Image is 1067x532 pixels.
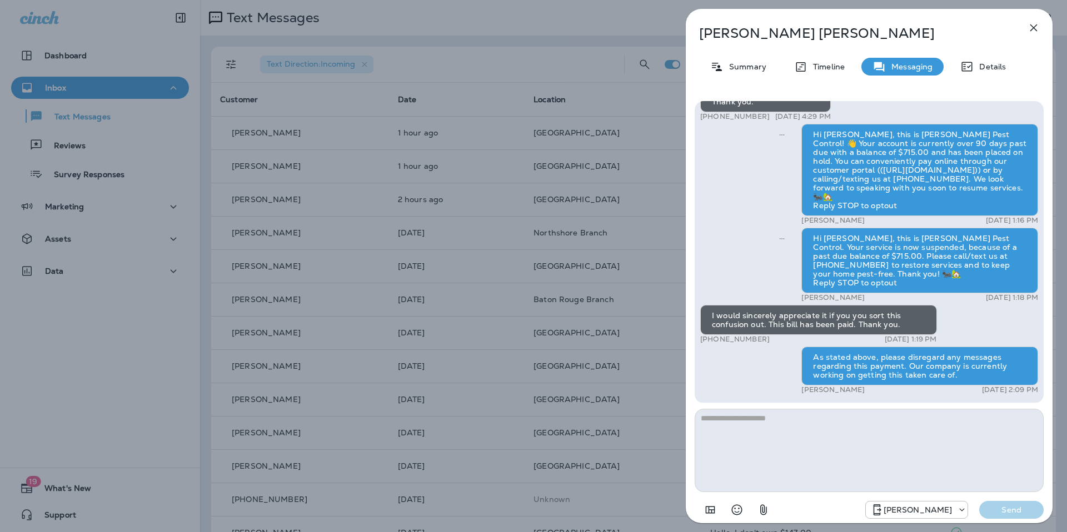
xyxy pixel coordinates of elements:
[801,228,1038,293] div: Hi [PERSON_NAME], this is [PERSON_NAME] Pest Control. Your service is now suspended, because of a...
[801,293,865,302] p: [PERSON_NAME]
[884,505,953,514] p: [PERSON_NAME]
[779,129,785,139] span: Sent
[700,91,831,112] div: Thank you.
[974,62,1006,71] p: Details
[986,293,1038,302] p: [DATE] 1:18 PM
[700,335,770,344] p: [PHONE_NUMBER]
[886,62,933,71] p: Messaging
[700,305,937,335] div: I would sincerely appreciate it if you you sort this confusion out. This bill has been paid. Than...
[700,112,770,121] p: [PHONE_NUMBER]
[775,112,831,121] p: [DATE] 4:29 PM
[726,499,748,521] button: Select an emoji
[986,216,1038,225] p: [DATE] 1:16 PM
[866,503,968,516] div: +1 (504) 576-9603
[982,385,1038,394] p: [DATE] 2:09 PM
[801,216,865,225] p: [PERSON_NAME]
[801,124,1038,216] div: Hi [PERSON_NAME], this is [PERSON_NAME] Pest Control! 👋 Your account is currently over 90 days pa...
[801,385,865,394] p: [PERSON_NAME]
[807,62,845,71] p: Timeline
[801,347,1038,385] div: As stated above, please disregard any messages regarding this payment. Our company is currently w...
[699,499,721,521] button: Add in a premade template
[699,26,1003,41] p: [PERSON_NAME] [PERSON_NAME]
[779,233,785,243] span: Sent
[885,335,937,344] p: [DATE] 1:19 PM
[724,62,766,71] p: Summary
